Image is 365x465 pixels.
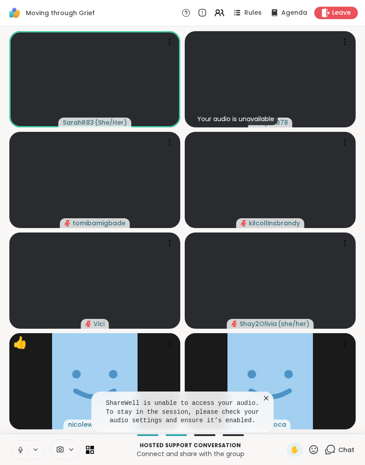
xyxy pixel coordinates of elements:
img: Mikeboca [227,333,313,429]
span: Leave [332,8,351,17]
span: Chat [338,445,354,454]
span: tomibamigbade [73,219,126,228]
span: audio-muted [241,220,247,226]
span: ( She/Her ) [95,118,127,127]
pre: ShareWell is unable to access your audio. To stay in the session, please check your audio setting... [102,399,263,425]
img: nicolewilliams43 [52,333,138,429]
span: Vici [93,319,105,328]
span: SarahR83 [63,118,94,127]
p: Connect and share with the group [99,449,281,458]
span: ✋ [290,445,299,455]
span: audio-muted [85,321,92,327]
span: Rules [244,8,262,17]
div: Your audio is unavailable [194,113,278,125]
div: 👍 [13,334,27,351]
span: ( she/her ) [278,319,309,328]
img: ShareWell Logomark [7,5,22,20]
span: audio-muted [65,220,71,226]
span: Agenda [281,8,307,17]
p: Hosted support conversation [99,441,281,449]
span: kilcollinsbrandy [249,219,300,228]
span: Moving through Grief [26,8,95,17]
span: Shay2Olivia [239,319,277,328]
span: audio-muted [231,321,238,327]
span: nicolewilliams43 [68,420,122,429]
